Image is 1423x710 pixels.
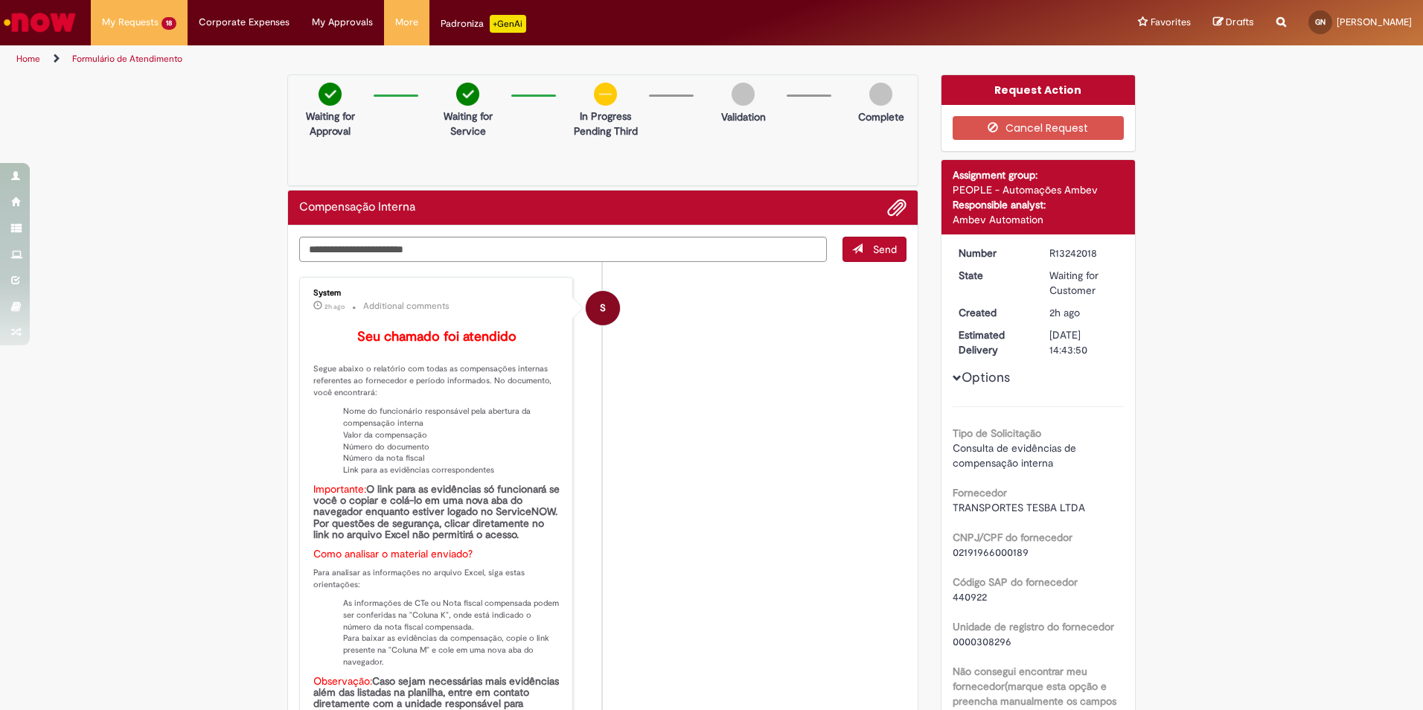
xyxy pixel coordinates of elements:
font: Observação: [313,674,372,688]
div: [DATE] 14:43:50 [1049,327,1119,357]
span: 18 [162,17,176,30]
div: 28/08/2025 10:43:43 [1049,305,1119,320]
textarea: Type your message here... [299,237,827,262]
span: 2h ago [324,302,345,311]
ul: Page breadcrumbs [11,45,938,73]
p: Complete [858,109,904,124]
b: CNPJ/CPF do fornecedor [953,531,1072,544]
div: R13242018 [1049,246,1119,260]
span: Consulta de evidências de compensação interna [953,441,1079,470]
span: 02191966000189 [953,546,1029,559]
a: Drafts [1213,16,1254,30]
img: check-circle-green.png [456,83,479,106]
b: Seu chamado foi atendido [357,328,517,345]
div: System [586,291,620,325]
div: System [313,289,561,298]
b: Fornecedor [953,486,1007,499]
time: 28/08/2025 10:44:36 [324,302,345,311]
a: Home [16,53,40,65]
span: Drafts [1226,15,1254,29]
span: TRANSPORTES TESBA LTDA [953,501,1085,514]
div: Padroniza [441,15,526,33]
li: As informações de CTe ou Nota fiscal compensada podem ser conferidas na "Coluna K", onde está ind... [343,598,561,633]
a: Formulário de Atendimento [72,53,182,65]
b: O link para as evidências só funcionará se você o copiar e colá-lo em uma nova aba do navegador e... [313,482,563,542]
span: More [395,15,418,30]
h2: Compensação Interna Ticket history [299,201,415,214]
span: [PERSON_NAME] [1337,16,1412,28]
p: Pending Third [574,124,638,138]
li: Para baixar as evidências da compensação, copie o link presente na "Coluna M" e cole em uma nova ... [343,633,561,668]
li: Número da nota fiscal [343,452,561,464]
dt: State [947,268,1039,283]
div: Assignment group: [953,167,1125,182]
img: check-circle-green.png [319,83,342,106]
span: Corporate Expenses [199,15,290,30]
span: 0000308296 [953,635,1011,648]
span: 2h ago [1049,306,1080,319]
b: Código SAP do fornecedor [953,575,1078,589]
li: Link para as evidências correspondentes [343,464,561,476]
span: My Requests [102,15,159,30]
img: img-circle-grey.png [869,83,892,106]
dt: Estimated Delivery [947,327,1039,357]
p: Validation [721,109,766,124]
p: Segue abaixo o relatório com todas as compensações internas referentes ao fornecedor e período in... [313,363,561,398]
img: ServiceNow [1,7,78,37]
img: img-circle-grey.png [732,83,755,106]
font: Como analisar o material enviado? [313,547,473,560]
b: Unidade de registro do fornecedor [953,620,1114,633]
div: Waiting for Customer [1049,268,1119,298]
button: Cancel Request [953,116,1125,140]
p: In Progress [574,109,638,124]
p: +GenAi [490,15,526,33]
div: PEOPLE - Automações Ambev [953,182,1125,197]
small: Additional comments [363,300,450,313]
p: Waiting for Service [432,109,504,138]
span: S [600,290,606,326]
dt: Number [947,246,1039,260]
div: Request Action [941,75,1136,105]
div: Responsible analyst: [953,197,1125,212]
li: Nome do funcionário responsável pela abertura da compensação interna [343,406,561,429]
span: My Approvals [312,15,373,30]
dt: Created [947,305,1039,320]
span: GN [1315,17,1326,27]
img: circle-minus.png [594,83,617,106]
p: Para analisar as informações no arquivo Excel, siga estas orientações: [313,567,561,590]
font: Importante: [313,482,366,496]
p: Waiting for Approval [294,109,366,138]
time: 28/08/2025 10:43:43 [1049,306,1080,319]
li: Valor da compensação [343,429,561,441]
button: Send [842,237,906,262]
span: Send [873,243,897,256]
button: Add attachments [887,198,906,217]
span: 440922 [953,590,987,604]
b: Tipo de Solicitação [953,426,1041,440]
span: Favorites [1151,15,1191,30]
li: Número do documento [343,441,561,453]
div: Ambev Automation [953,212,1125,227]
